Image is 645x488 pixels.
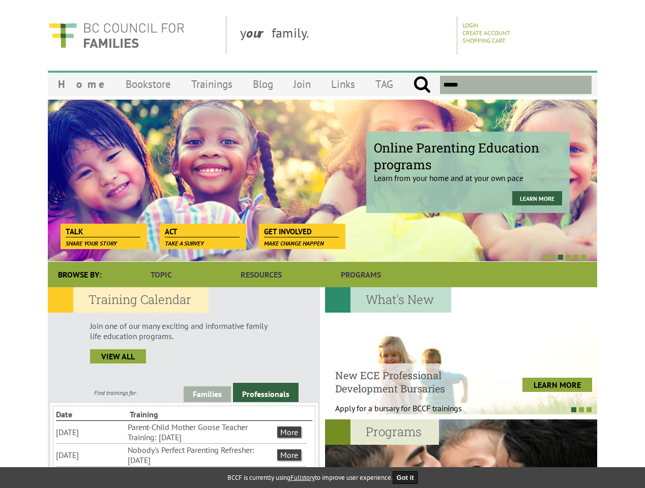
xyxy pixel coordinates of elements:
li: Nobody's Perfect Parenting Refresher: [DATE] [128,444,275,466]
a: Learn more [512,191,562,205]
a: Families [184,386,231,402]
li: Parent-Child Mother Goose Teacher Training: [DATE] [128,421,275,443]
a: LEARN MORE [522,378,592,392]
h4: New ECE Professional Development Bursaries [335,369,487,395]
li: Training [130,408,201,420]
p: Apply for a bursary for BCCF trainings West... [335,403,487,423]
a: Bookstore [115,72,181,96]
a: Act Take a survey [160,224,245,238]
span: Act [165,226,240,237]
a: Join [283,72,321,96]
h2: What's New [325,287,451,313]
a: Home [48,72,115,96]
a: Links [321,72,365,96]
input: Submit [413,76,431,94]
h2: Training Calendar [48,287,209,313]
a: Get Involved Make change happen [259,224,344,238]
button: Got it [393,471,418,484]
span: Get Involved [264,226,339,237]
a: Shopping Cart [462,37,506,44]
a: Topic [111,262,211,287]
div: Browse By: [48,262,111,287]
span: Make change happen [264,239,324,247]
a: Programs [311,262,411,287]
strong: our [246,24,272,41]
a: Professionals [233,383,299,402]
a: More [277,449,301,461]
span: Share your story [66,239,117,247]
a: Create Account [462,29,510,37]
a: Resources [211,262,311,287]
a: Talk Share your story [61,224,145,238]
h2: Programs [325,419,439,445]
li: [DATE] [56,426,126,438]
a: Blog [243,72,283,96]
div: Find trainings for: [48,389,184,396]
span: Take a survey [165,239,204,247]
a: Fullstory [290,473,315,482]
li: [DATE] [56,449,126,461]
a: Trainings [181,72,243,96]
a: view all [90,349,146,363]
div: y family. [232,16,457,54]
li: Date [56,408,128,420]
a: More [277,426,301,438]
span: Talk [66,226,140,237]
a: TAG [365,72,403,96]
a: Login [462,21,478,29]
img: BC Council for FAMILIES [48,16,185,54]
span: Online Parenting Education programs [374,139,562,173]
p: Join one of our many exciting and informative family life education programs. [90,321,278,341]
